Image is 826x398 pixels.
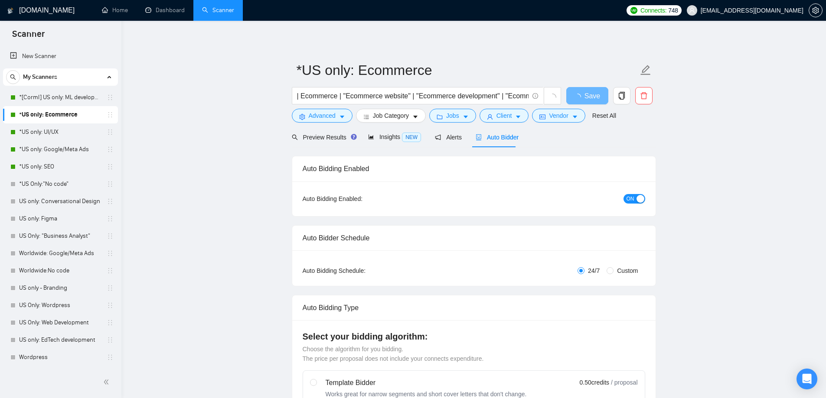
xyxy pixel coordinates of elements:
div: Auto Bidder Schedule [303,226,645,250]
button: barsJob Categorycaret-down [356,109,426,123]
a: US Only: Wordpress [19,297,101,314]
span: Save [584,91,600,101]
span: Connects: [640,6,666,15]
a: US only - Branding [19,279,101,297]
span: holder [107,146,114,153]
button: search [6,70,20,84]
a: *US only: UI/UX [19,123,101,141]
span: Scanner [5,28,52,46]
a: US Only: "Business Analyst" [19,227,101,245]
li: New Scanner [3,48,118,65]
button: folderJobscaret-down [429,109,476,123]
span: My Scanners [23,68,57,86]
span: setting [809,7,822,14]
a: Wordpress [19,349,101,366]
a: US Only: Web Development [19,314,101,331]
span: / proposal [611,378,637,387]
span: robot [476,134,482,140]
input: Search Freelance Jobs... [297,91,529,101]
a: US only: Figma [19,210,101,227]
span: holder [107,198,114,205]
span: holder [107,233,114,239]
span: user [689,7,695,13]
span: caret-down [339,113,345,120]
span: holder [107,181,114,188]
span: area-chart [368,134,374,140]
button: delete [635,87,653,104]
span: ON [627,194,634,204]
span: info-circle [532,93,538,99]
div: Auto Bidding Schedule: [303,266,417,275]
a: setting [809,7,823,14]
a: dashboardDashboard [145,6,185,14]
button: setting [809,3,823,17]
span: holder [107,302,114,309]
h4: Select your bidding algorithm: [303,330,645,343]
span: notification [435,134,441,140]
span: caret-down [412,113,418,120]
span: holder [107,250,114,257]
span: Job Category [373,111,409,120]
button: userClientcaret-down [480,109,529,123]
span: double-left [103,378,112,386]
a: *US Only:"No code" [19,175,101,193]
span: search [7,74,20,80]
span: bars [363,113,369,120]
a: New Scanner [10,48,111,65]
span: caret-down [515,113,521,120]
span: loading [574,94,584,100]
span: Client [496,111,512,120]
span: caret-down [463,113,469,120]
span: edit [640,65,651,76]
span: Auto Bidder [476,134,519,141]
span: setting [299,113,305,120]
a: *US only: SEO [19,158,101,175]
span: 24/7 [584,266,603,275]
a: *US only: Ecommerce [19,106,101,123]
span: search [292,134,298,140]
span: holder [107,267,114,274]
span: Vendor [549,111,568,120]
span: holder [107,111,114,118]
button: settingAdvancedcaret-down [292,109,353,123]
a: Worldwide:No code [19,262,101,279]
span: Advanced [309,111,336,120]
a: searchScanner [202,6,234,14]
span: folder [437,113,443,120]
span: Custom [614,266,641,275]
span: holder [107,319,114,326]
span: Jobs [446,111,459,120]
span: holder [107,129,114,136]
span: Alerts [435,134,462,141]
div: Auto Bidding Type [303,295,645,320]
span: Insights [368,133,421,140]
a: Worldwide: Google/Meta Ads [19,245,101,262]
div: Auto Bidding Enabled: [303,194,417,204]
div: Open Intercom Messenger [797,369,817,389]
button: Save [566,87,608,104]
div: Tooltip anchor [350,133,358,141]
span: NEW [402,133,421,142]
span: copy [614,92,630,100]
span: loading [548,94,556,101]
span: holder [107,94,114,101]
a: US only: EdTech development [19,331,101,349]
div: Auto Bidding Enabled [303,156,645,181]
span: holder [107,163,114,170]
span: 0.50 credits [580,378,609,387]
a: homeHome [102,6,128,14]
img: logo [7,4,13,18]
span: holder [107,285,114,291]
span: holder [107,354,114,361]
span: holder [107,337,114,343]
span: Choose the algorithm for you bidding. The price per proposal does not include your connects expen... [303,346,484,362]
a: Reset All [592,111,616,120]
span: caret-down [572,113,578,120]
div: Template Bidder [326,378,527,388]
a: *US only: Google/Meta Ads [19,141,101,158]
span: user [487,113,493,120]
a: Ed Tech [19,366,101,383]
input: Scanner name... [297,59,638,81]
a: *[Corml] US only: ML development [19,89,101,106]
span: holder [107,215,114,222]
